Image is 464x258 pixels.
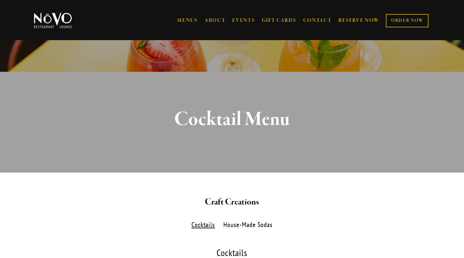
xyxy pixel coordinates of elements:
[232,17,255,24] a: EVENTS
[386,14,429,27] a: ORDER NOW
[188,220,218,230] label: Cocktails
[33,12,73,29] img: Novo Restaurant &amp; Lounge
[45,195,420,209] h2: Craft Creations
[177,17,198,24] a: MENUS
[262,14,296,27] a: GIFT CARDS
[303,14,332,27] a: CONTACT
[338,14,379,27] a: RESERVE NOW
[204,17,226,24] a: ABOUT
[220,220,276,230] label: House-Made Sodas
[33,248,431,258] div: Cocktails
[45,109,420,130] h1: Cocktail Menu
